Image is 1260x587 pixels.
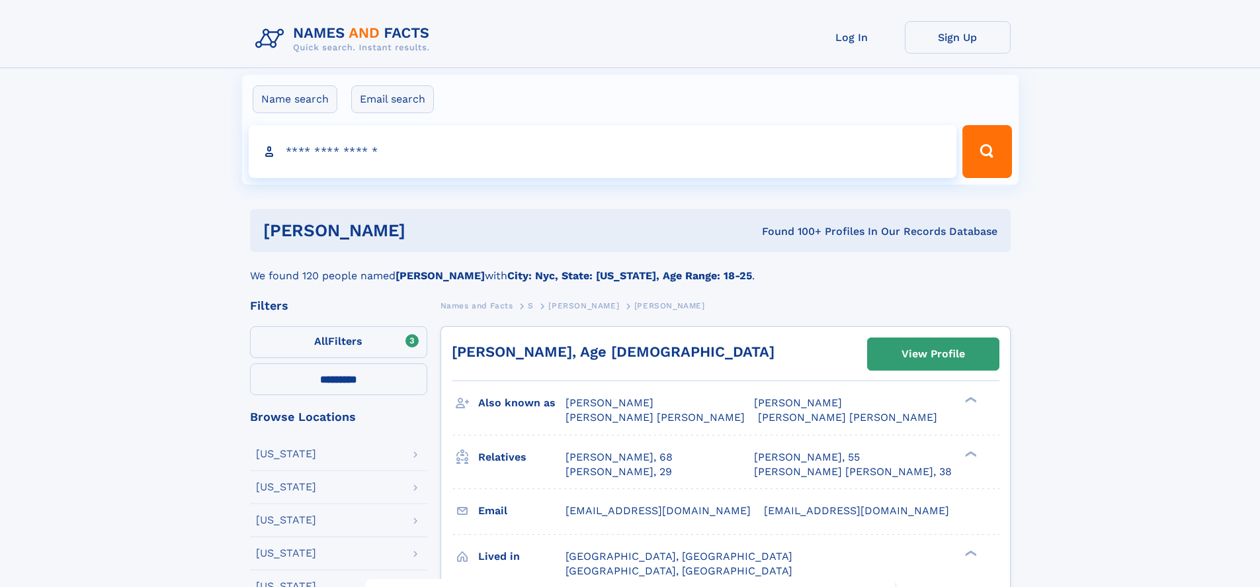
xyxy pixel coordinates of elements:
[764,504,949,517] span: [EMAIL_ADDRESS][DOMAIN_NAME]
[250,411,427,423] div: Browse Locations
[253,85,337,113] label: Name search
[566,450,673,465] a: [PERSON_NAME], 68
[758,411,937,424] span: [PERSON_NAME] [PERSON_NAME]
[566,550,792,563] span: [GEOGRAPHIC_DATA], [GEOGRAPHIC_DATA]
[962,396,978,404] div: ❯
[507,269,752,282] b: City: Nyc, State: [US_STATE], Age Range: 18-25
[478,500,566,522] h3: Email
[528,301,534,310] span: S
[250,300,427,312] div: Filters
[902,339,965,369] div: View Profile
[962,549,978,557] div: ❯
[250,326,427,358] label: Filters
[256,482,316,492] div: [US_STATE]
[249,125,957,178] input: search input
[528,297,534,314] a: S
[754,396,842,409] span: [PERSON_NAME]
[351,85,434,113] label: Email search
[566,564,792,577] span: [GEOGRAPHIC_DATA], [GEOGRAPHIC_DATA]
[548,297,619,314] a: [PERSON_NAME]
[256,548,316,559] div: [US_STATE]
[256,515,316,525] div: [US_STATE]
[566,504,751,517] span: [EMAIL_ADDRESS][DOMAIN_NAME]
[566,411,745,424] span: [PERSON_NAME] [PERSON_NAME]
[868,338,999,370] a: View Profile
[478,392,566,414] h3: Also known as
[754,465,952,479] a: [PERSON_NAME] [PERSON_NAME], 38
[799,21,905,54] a: Log In
[962,449,978,458] div: ❯
[566,465,672,479] a: [PERSON_NAME], 29
[263,222,584,239] h1: [PERSON_NAME]
[634,301,705,310] span: [PERSON_NAME]
[548,301,619,310] span: [PERSON_NAME]
[754,450,860,465] a: [PERSON_NAME], 55
[452,343,775,360] a: [PERSON_NAME], Age [DEMOGRAPHIC_DATA]
[396,269,485,282] b: [PERSON_NAME]
[478,446,566,469] h3: Relatives
[441,297,513,314] a: Names and Facts
[905,21,1011,54] a: Sign Up
[583,224,997,239] div: Found 100+ Profiles In Our Records Database
[478,545,566,568] h3: Lived in
[250,21,441,57] img: Logo Names and Facts
[566,396,653,409] span: [PERSON_NAME]
[962,125,1011,178] button: Search Button
[256,449,316,459] div: [US_STATE]
[314,335,328,347] span: All
[250,252,1011,284] div: We found 120 people named with .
